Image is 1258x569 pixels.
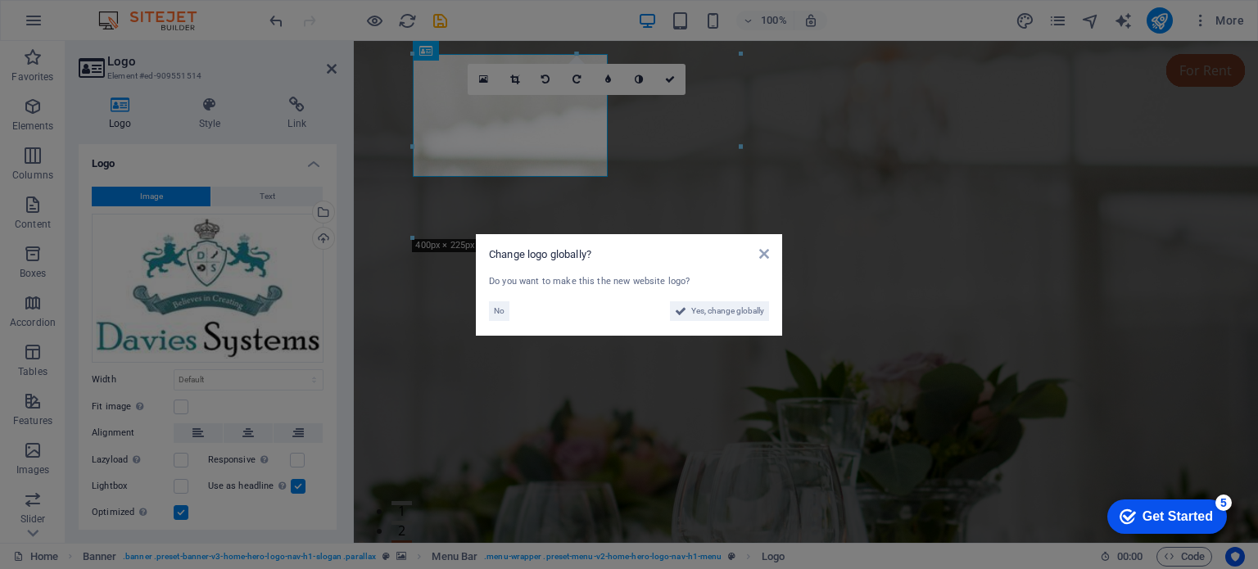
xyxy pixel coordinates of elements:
span: No [494,301,505,321]
span: Yes, change globally [691,301,764,321]
div: Get Started [48,18,119,33]
button: 2 [38,480,58,484]
div: Get Started 5 items remaining, 0% complete [13,8,133,43]
div: For Rent [812,13,891,46]
div: 5 [121,3,138,20]
button: 3 [38,499,58,504]
button: No [489,301,509,321]
button: 1 [38,460,58,464]
div: Do you want to make this the new website logo? [489,275,769,289]
span: Change logo globally? [489,248,591,260]
button: Yes, change globally [670,301,769,321]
